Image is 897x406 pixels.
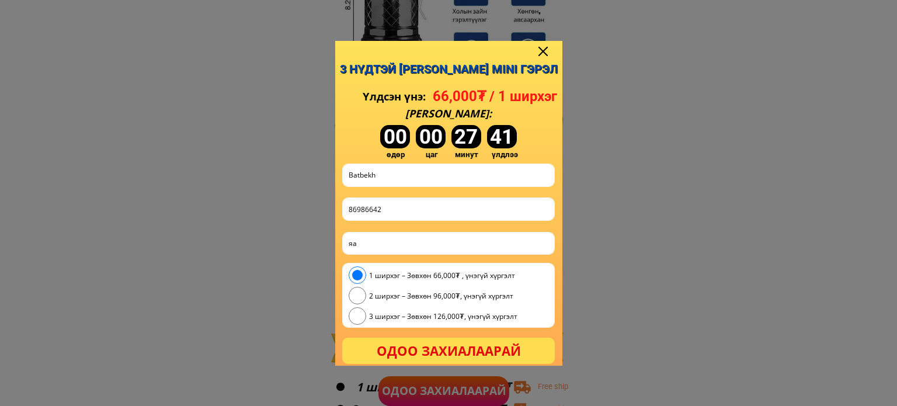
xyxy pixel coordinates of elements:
[455,148,479,161] div: минут
[358,105,540,122] div: [PERSON_NAME]:
[369,270,517,281] span: 1 ширхэг – Зөвхөн 66,000₮ , үнэгүй хүргэлт
[346,198,551,220] input: Утасны дугаар:
[420,148,444,161] div: цаг
[361,88,427,105] div: Үлдсэн үнэ:
[346,233,551,254] input: Хаяг:
[384,148,408,161] div: өдөр
[291,60,606,78] div: 3 НҮДТЭЙ [PERSON_NAME] MINI ГЭРЭЛ
[369,290,517,301] span: 2 ширхэг – Зөвхөн 96,000₮, үнэгүй хүргэлт
[346,164,551,187] input: Овог, нэр:
[342,338,555,364] p: Одоо захиалаарай
[369,311,517,322] span: 3 ширхэг – Зөвхөн 126,000₮, үнэгүй хүргэлт
[433,85,558,107] div: 66,000₮ / 1 ширхэг
[491,148,519,161] div: үлдлээ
